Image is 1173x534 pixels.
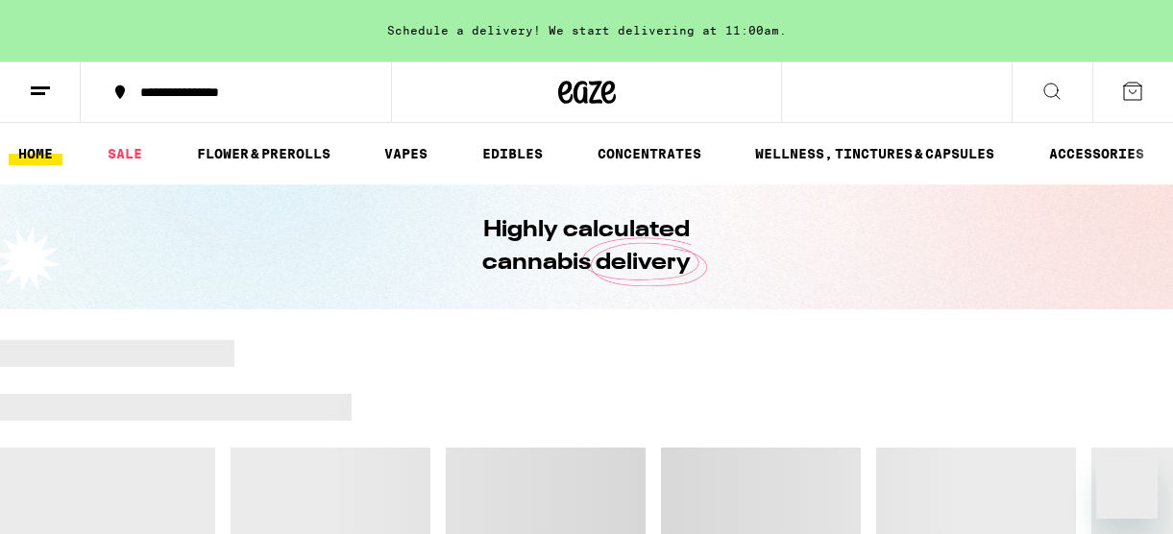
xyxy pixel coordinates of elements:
[1039,142,1154,165] a: ACCESSORIES
[745,142,1004,165] a: WELLNESS, TINCTURES & CAPSULES
[428,214,745,279] h1: Highly calculated cannabis delivery
[98,142,152,165] a: SALE
[1096,457,1158,519] iframe: Button to launch messaging window
[588,142,711,165] a: CONCENTRATES
[9,142,62,165] a: HOME
[375,142,437,165] a: VAPES
[473,142,552,165] a: EDIBLES
[187,142,340,165] a: FLOWER & PREROLLS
